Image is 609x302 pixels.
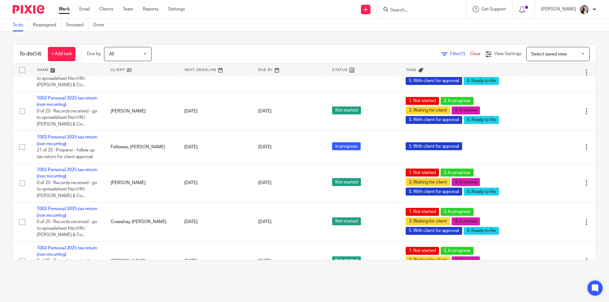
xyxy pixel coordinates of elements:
a: T002 Personal 2025 tax return (non recurring) [37,96,97,107]
span: 3. Waiting for client [406,256,450,264]
span: In progress [332,142,361,150]
span: 1. Not started [406,97,439,105]
span: [DATE] [258,220,272,224]
td: [DATE] [178,241,252,280]
td: [PERSON_NAME] [104,92,178,131]
a: + Add task [48,47,75,61]
span: All [109,52,114,56]
span: 0 of 25 · Records received - go to spreadsheet file:///N:\[PERSON_NAME] & Co... [37,109,97,126]
span: [DATE] [258,181,272,185]
span: 5. With client for approval [406,227,462,235]
a: Work [59,6,70,12]
span: 6. Ready to file [464,227,499,235]
img: High%20Res%20Andrew%20Price%20Accountants%20_Poppy%20Jakes%20Photography-3%20-%20Copy.jpg [579,4,589,15]
span: Tags [406,68,417,72]
span: Not started [332,178,361,186]
a: Email [79,6,90,12]
span: [DATE] [258,109,272,113]
p: [PERSON_NAME] [541,6,576,12]
img: Pixie [13,5,44,14]
input: Search [390,8,447,13]
span: 4. In review [452,217,480,225]
span: (1) [460,52,465,56]
span: 21 of 25 · Preparer - follow up tax return for client approval [37,148,95,159]
td: [DATE] [178,164,252,202]
span: 1. Not started [406,169,439,177]
a: Reassigned [33,19,61,31]
span: 4. In review [452,256,480,264]
span: Not started [332,106,361,114]
td: [DATE] [178,92,252,131]
span: 2. In progress [441,169,474,177]
span: (54) [33,51,42,56]
a: Clients [99,6,113,12]
span: Select saved view [531,52,567,56]
span: 3. Waiting for client [406,217,450,225]
span: 6. Ready to file [464,116,499,124]
span: 5. With client for approval [406,116,462,124]
td: Fellowes, [PERSON_NAME] [104,131,178,164]
span: 3. Waiting for client [406,178,450,186]
span: 3. Waiting for client [406,106,450,114]
span: View Settings [494,52,521,56]
a: Settings [168,6,185,12]
a: T002 Personal 2025 tax return (non recurring) [37,168,97,178]
span: 0 of 25 · Records received - go to spreadsheet file:///N:\[PERSON_NAME] & Co... [37,220,97,237]
span: Not started [332,256,361,264]
span: 2. In progress [441,97,474,105]
a: T002 Personal 2025 tax return (non recurring) [37,207,97,217]
span: Not started [332,217,361,225]
h1: To do [19,51,42,57]
span: 6. Ready to file [464,77,499,85]
span: 2. In progress [441,208,474,216]
a: Reports [143,6,159,12]
span: 4. In review [452,178,480,186]
a: T002 Personal 2025 tax return (non recurring) [37,246,97,257]
a: Clear [470,52,481,56]
a: To do [13,19,28,31]
p: Due by [87,51,101,57]
a: Team [123,6,133,12]
td: [PERSON_NAME] [104,164,178,202]
a: Snoozed [66,19,88,31]
td: [PERSON_NAME] [104,241,178,280]
td: Crawshay, [PERSON_NAME] [104,202,178,241]
span: 0 of 25 · Records received - go to spreadsheet file:///N:\[PERSON_NAME] & Co... [37,259,97,276]
a: T002 Personal 2025 tax return (non recurring) [37,135,97,146]
span: Filter [450,52,470,56]
td: [DATE] [178,131,252,164]
span: 5. With client for approval [406,77,462,85]
span: 0 of 25 · Records received - go to spreadsheet file:///N:\[PERSON_NAME] & Co... [37,181,97,198]
span: 1. Not started [406,208,439,216]
a: Done [93,19,109,31]
span: 5. With client for approval [406,142,462,150]
span: 4. In review [452,106,480,114]
span: 6. Ready to file [464,188,499,196]
span: Get Support [481,7,506,11]
span: 1. Not started [406,247,439,255]
span: [DATE] [258,259,272,263]
span: [DATE] [258,145,272,149]
span: 2. In progress [441,247,474,255]
td: [DATE] [178,202,252,241]
span: 5. With client for approval [406,188,462,196]
span: 0 of 25 · Records received - go to spreadsheet file:///N:\[PERSON_NAME] & Co... [37,70,97,87]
